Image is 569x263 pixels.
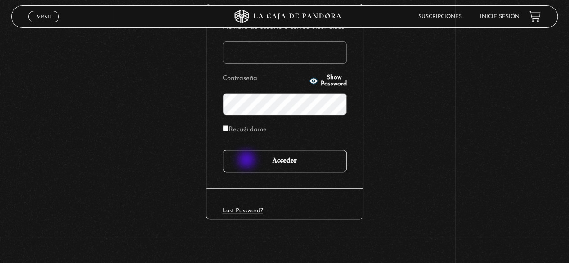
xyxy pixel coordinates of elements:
[309,75,347,87] button: Show Password
[480,14,520,19] a: Inicie sesión
[223,123,267,137] label: Recuérdame
[321,75,347,87] span: Show Password
[33,21,54,27] span: Cerrar
[418,14,462,19] a: Suscripciones
[223,72,307,86] label: Contraseña
[223,125,228,131] input: Recuérdame
[223,208,263,214] a: Lost Password?
[529,10,541,22] a: View your shopping cart
[36,14,51,19] span: Menu
[223,150,347,172] input: Acceder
